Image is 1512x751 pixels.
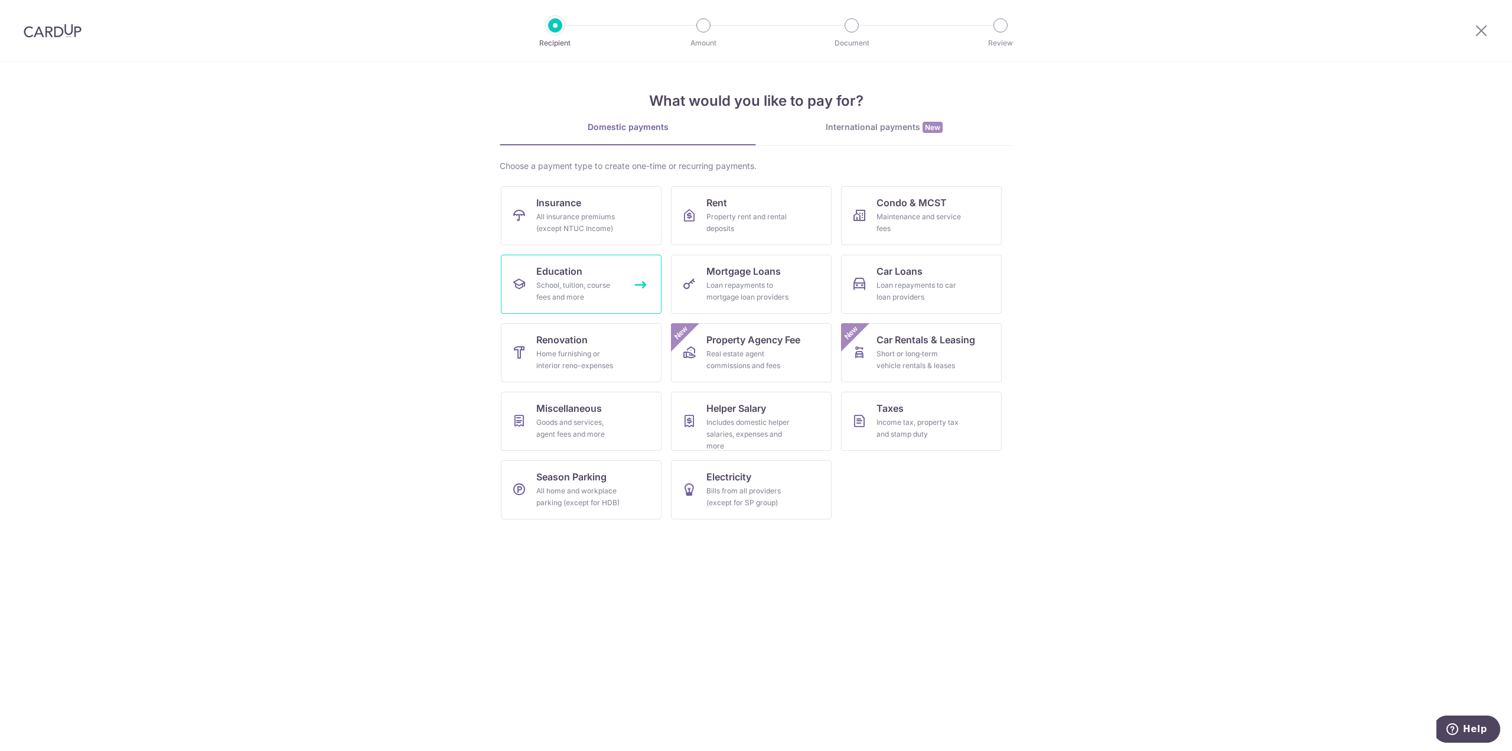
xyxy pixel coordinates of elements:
p: Amount [660,37,747,49]
span: Help [27,8,51,19]
p: Document [808,37,895,49]
a: Property Agency FeeReal estate agent commissions and feesNew [671,323,832,382]
span: Car Rentals & Leasing [876,333,975,347]
span: New [923,122,943,133]
span: Taxes [876,401,904,415]
span: Insurance [536,196,581,210]
span: Mortgage Loans [706,264,781,278]
a: MiscellaneousGoods and services, agent fees and more [501,392,661,451]
div: Includes domestic helper salaries, expenses and more [706,417,791,452]
div: Real estate agent commissions and fees [706,348,791,372]
div: Bills from all providers (except for SP group) [706,485,791,509]
div: Property rent and rental deposits [706,211,791,235]
div: Home furnishing or interior reno-expenses [536,348,621,372]
span: Car Loans [876,264,923,278]
span: Renovation [536,333,588,347]
a: Car Rentals & LeasingShort or long‑term vehicle rentals & leasesNew [841,323,1002,382]
a: Mortgage LoansLoan repayments to mortgage loan providers [671,255,832,314]
img: CardUp [24,24,82,38]
a: ElectricityBills from all providers (except for SP group) [671,460,832,519]
a: Car LoansLoan repayments to car loan providers [841,255,1002,314]
a: EducationSchool, tuition, course fees and more [501,255,661,314]
span: New [672,323,691,343]
a: RenovationHome furnishing or interior reno-expenses [501,323,661,382]
div: Maintenance and service fees [876,211,962,235]
a: InsuranceAll insurance premiums (except NTUC Income) [501,186,661,245]
p: Review [957,37,1044,49]
a: Season ParkingAll home and workplace parking (except for HDB) [501,460,661,519]
div: All home and workplace parking (except for HDB) [536,485,621,509]
div: Loan repayments to car loan providers [876,279,962,303]
a: Helper SalaryIncludes domestic helper salaries, expenses and more [671,392,832,451]
div: Income tax, property tax and stamp duty [876,417,962,440]
span: Electricity [706,470,751,484]
p: Recipient [511,37,599,49]
div: Goods and services, agent fees and more [536,417,621,440]
iframe: Opens a widget where you can find more information [1436,716,1500,745]
span: Condo & MCST [876,196,947,210]
div: Choose a payment type to create one-time or recurring payments. [500,160,1012,172]
span: Rent [706,196,727,210]
span: Education [536,264,582,278]
h4: What would you like to pay for? [500,90,1012,112]
div: International payments [756,121,1012,134]
div: All insurance premiums (except NTUC Income) [536,211,621,235]
a: Condo & MCSTMaintenance and service fees [841,186,1002,245]
a: RentProperty rent and rental deposits [671,186,832,245]
div: Loan repayments to mortgage loan providers [706,279,791,303]
span: Property Agency Fee [706,333,800,347]
a: TaxesIncome tax, property tax and stamp duty [841,392,1002,451]
span: Helper Salary [706,401,766,415]
span: New [842,323,861,343]
span: Season Parking [536,470,607,484]
div: Short or long‑term vehicle rentals & leases [876,348,962,372]
div: Domestic payments [500,121,756,133]
div: School, tuition, course fees and more [536,279,621,303]
span: Miscellaneous [536,401,602,415]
